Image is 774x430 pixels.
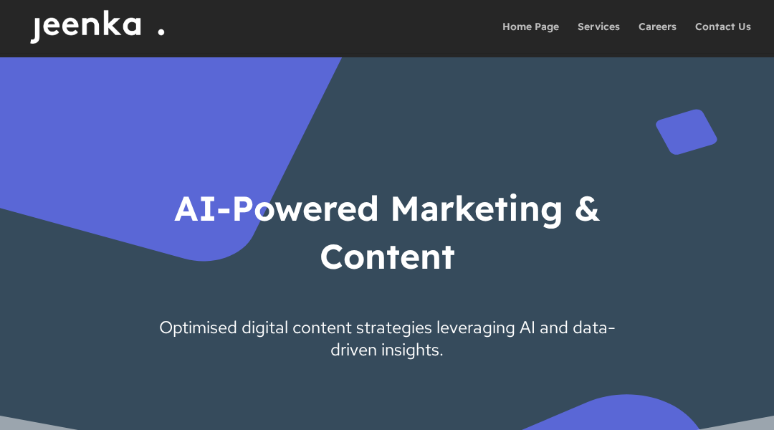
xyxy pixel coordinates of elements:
h1: AI-Powered Marketing & Content [146,184,627,316]
span: Optimised digital content strategies leveraging AI and data-driven insights. [146,316,627,360]
a: Services [578,21,620,53]
a: Contact Us [695,21,751,53]
a: Home Page [502,21,559,53]
a: Careers [639,21,677,53]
